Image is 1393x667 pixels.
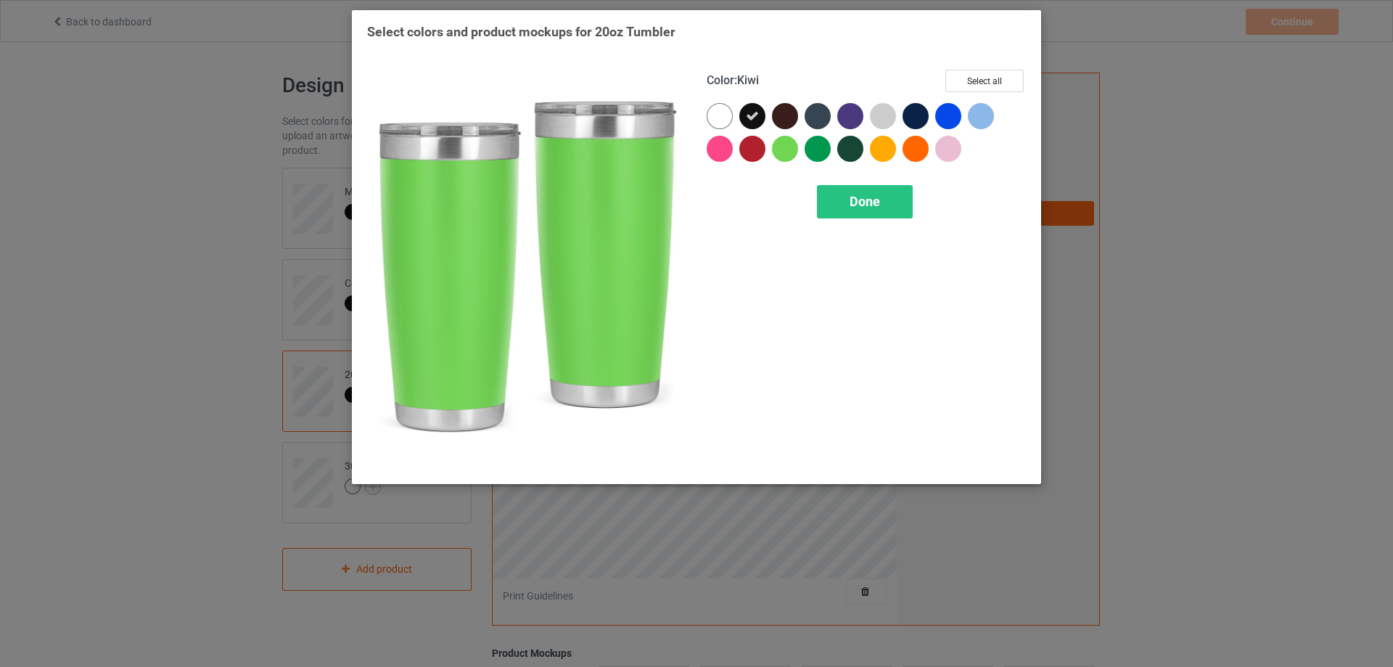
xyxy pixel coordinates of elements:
span: Done [850,194,880,209]
h4: : [707,73,759,89]
span: Select colors and product mockups for 20oz Tumbler [367,24,675,39]
span: Color [707,73,734,87]
span: Kiwi [737,73,759,87]
button: Select all [945,70,1024,92]
img: regular.jpg [367,70,686,469]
